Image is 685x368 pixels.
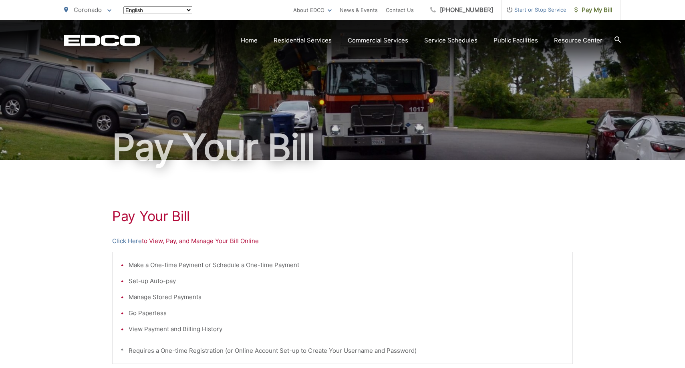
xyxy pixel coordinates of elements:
a: About EDCO [293,5,332,15]
span: Pay My Bill [574,5,612,15]
p: * Requires a One-time Registration (or Online Account Set-up to Create Your Username and Password) [121,346,564,356]
li: Manage Stored Payments [129,292,564,302]
p: to View, Pay, and Manage Your Bill Online [112,236,573,246]
span: Coronado [74,6,102,14]
a: Service Schedules [424,36,477,45]
li: View Payment and Billing History [129,324,564,334]
a: Contact Us [386,5,414,15]
a: News & Events [340,5,378,15]
a: Commercial Services [348,36,408,45]
a: Residential Services [274,36,332,45]
a: Public Facilities [494,36,538,45]
h1: Pay Your Bill [64,127,621,167]
a: EDCD logo. Return to the homepage. [64,35,140,46]
li: Go Paperless [129,308,564,318]
li: Make a One-time Payment or Schedule a One-time Payment [129,260,564,270]
select: Select a language [123,6,192,14]
a: Click Here [112,236,142,246]
a: Resource Center [554,36,602,45]
a: Home [241,36,258,45]
li: Set-up Auto-pay [129,276,564,286]
h1: Pay Your Bill [112,208,573,224]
